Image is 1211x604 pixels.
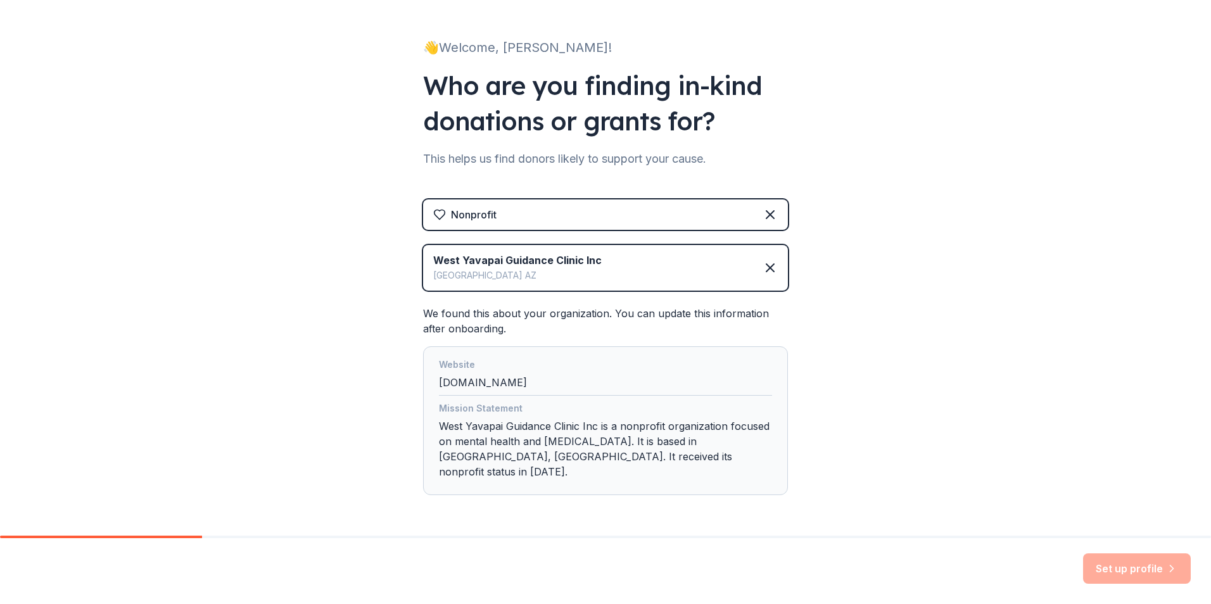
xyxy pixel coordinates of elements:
[433,268,602,283] div: [GEOGRAPHIC_DATA] AZ
[439,357,772,375] div: Website
[423,149,788,169] div: This helps us find donors likely to support your cause.
[439,401,772,418] div: Mission Statement
[423,306,788,495] div: We found this about your organization. You can update this information after onboarding.
[423,68,788,139] div: Who are you finding in-kind donations or grants for?
[439,401,772,484] div: West Yavapai Guidance Clinic Inc is a nonprofit organization focused on mental health and [MEDICA...
[451,207,497,222] div: Nonprofit
[423,37,788,58] div: 👋 Welcome, [PERSON_NAME]!
[433,253,602,268] div: West Yavapai Guidance Clinic Inc
[439,357,772,396] div: [DOMAIN_NAME]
